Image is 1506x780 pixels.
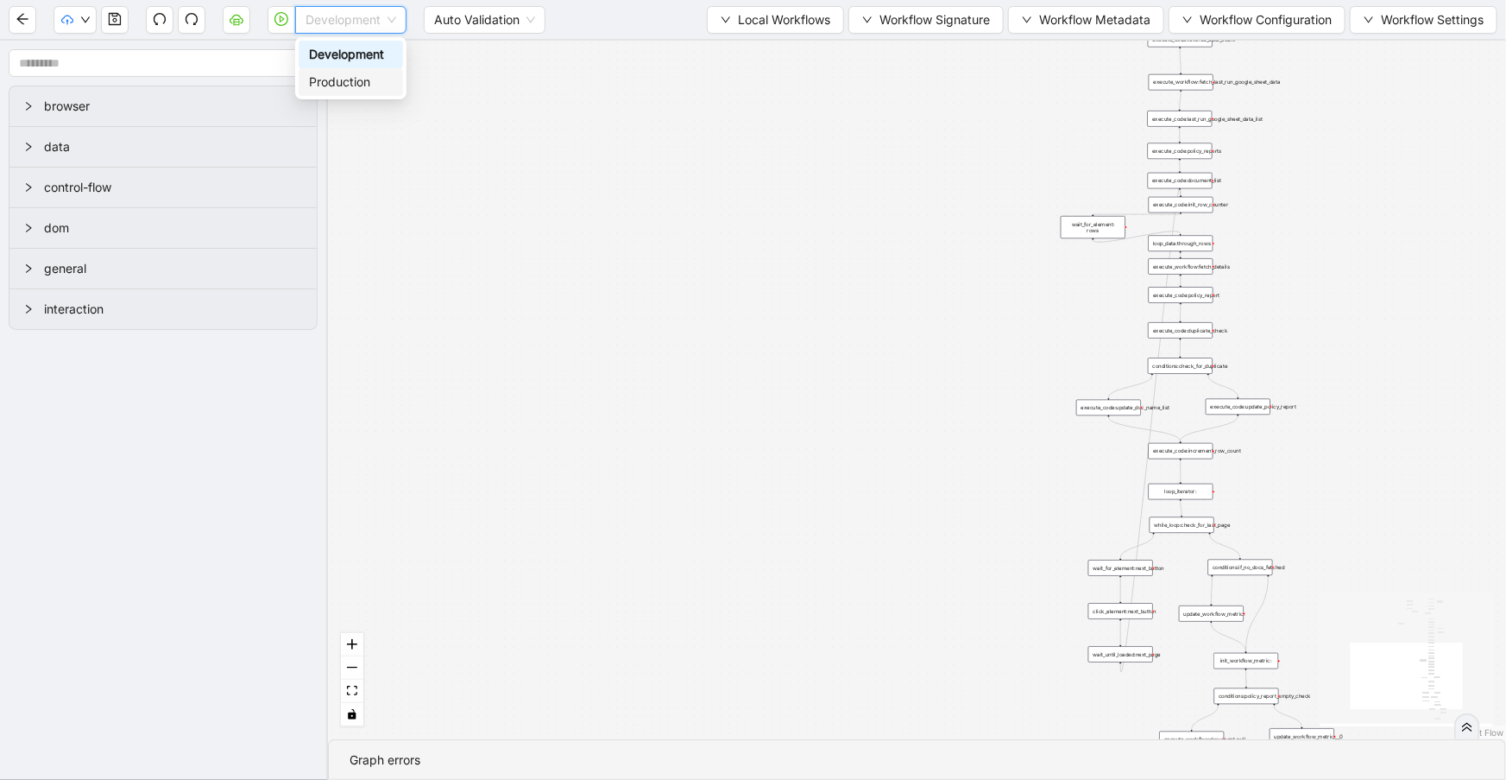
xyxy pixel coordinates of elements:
div: Production [309,73,393,92]
button: cloud-uploaddown [54,6,97,34]
div: execute_code:last_run_google_sheet_data_list [1148,111,1213,127]
span: right [23,223,34,233]
div: loop_data:through_rows [1149,236,1213,252]
g: Edge from conditions:check_for_duplicate to execute_code:update_doc_name_list [1109,376,1152,398]
div: execute_code:increment_row_count [1149,443,1213,460]
button: downLocal Workflows [707,6,844,34]
div: conditions:policy_report_empty_check [1214,688,1279,705]
div: conditions:if_no_docs_fetched [1208,560,1273,576]
span: Development [306,7,396,33]
div: execute_workflow:document_pull [1160,732,1225,748]
button: play-circle [268,6,295,34]
g: Edge from execute_code:fetched_data_count to execute_workflow:fetch_last_run_google_sheet_data [1181,48,1181,73]
div: click_element:next_button [1088,603,1153,619]
span: control-flow [44,178,303,197]
g: Edge from wait_until_loaded:next_page to execute_code:init_row_counter [1121,187,1181,672]
button: downWorkflow Settings [1350,6,1497,34]
button: toggle interactivity [341,703,363,726]
span: right [23,304,34,314]
span: Workflow Settings [1381,10,1484,29]
div: wait_for_element: rows [1061,216,1125,238]
g: Edge from execute_workflow:fetch_last_run_google_sheet_data to execute_code:last_run_google_sheet... [1180,92,1181,109]
span: down [1022,15,1032,25]
div: update_workflow_metric:__0 [1270,728,1334,745]
div: loop_iterator: [1149,484,1213,500]
div: wait_for_element:next_button [1088,560,1153,576]
div: browser [9,86,317,126]
div: execute_code:fetched_data_count [1148,31,1213,48]
div: Development [299,41,403,68]
g: Edge from execute_code:update_policy_report to execute_code:increment_row_count [1181,416,1238,441]
span: browser [44,97,303,116]
button: downWorkflow Signature [848,6,1004,34]
div: update_workflow_metric: [1179,606,1244,622]
div: wait_until_loaded:next_page [1088,646,1153,663]
div: conditions:check_for_duplicate [1148,358,1213,374]
div: execute_code:policy_report [1149,287,1213,303]
div: Development [309,45,393,64]
div: execute_workflow:fetch_details [1149,258,1213,275]
div: general [9,249,317,289]
span: play-circle [274,12,288,26]
span: right [23,263,34,274]
button: save [101,6,129,34]
div: execute_code:duplicate_check [1148,322,1213,339]
div: execute_code:document_list [1148,173,1213,189]
g: Edge from conditions:if_no_docs_fetched to update_workflow_metric: [1212,577,1213,604]
button: zoom out [341,656,363,680]
span: double-right [1461,721,1473,733]
button: redo [178,6,205,34]
div: control-flow [9,168,317,207]
g: Edge from wait_for_element: rows to loop_data:through_rows [1093,231,1181,243]
div: while_loop:check_for_last_page [1150,517,1214,534]
button: fit view [341,680,363,703]
div: Graph errors [350,751,1484,770]
span: save [108,12,122,26]
g: Edge from while_loop:check_for_last_page to conditions:if_no_docs_fetched [1210,535,1240,558]
span: right [23,182,34,193]
span: arrow-left [16,12,29,26]
span: Local Workflows [738,10,830,29]
div: execute_code:policy_reports [1148,143,1213,160]
div: Production [299,68,403,96]
div: execute_workflow:fetch_last_run_google_sheet_data [1149,74,1213,91]
div: execute_code:update_policy_report [1206,399,1270,415]
g: Edge from conditions:policy_report_empty_check to execute_workflow:document_pull [1192,706,1219,730]
g: Edge from conditions:if_no_docs_fetched to init_workflow_metric: [1246,577,1269,651]
span: cloud-upload [61,14,73,26]
div: interaction [9,289,317,329]
span: Workflow Signature [879,10,990,29]
button: undo [146,6,173,34]
div: execute_code:init_row_counter [1149,197,1213,213]
span: dom [44,219,303,238]
div: init_workflow_metric: [1213,653,1278,669]
span: undo [153,12,167,26]
span: Auto Validation [434,7,535,33]
button: zoom in [341,633,363,656]
span: cloud-server [230,12,243,26]
g: Edge from execute_code:update_doc_name_list to execute_code:increment_row_count [1109,417,1181,441]
button: downWorkflow Metadata [1008,6,1164,34]
div: execute_code:update_doc_name_list [1076,400,1141,416]
g: Edge from conditions:check_for_duplicate to execute_code:update_policy_report [1208,376,1238,397]
span: general [44,259,303,278]
span: down [721,15,731,25]
span: down [1364,15,1374,25]
span: data [44,137,303,156]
